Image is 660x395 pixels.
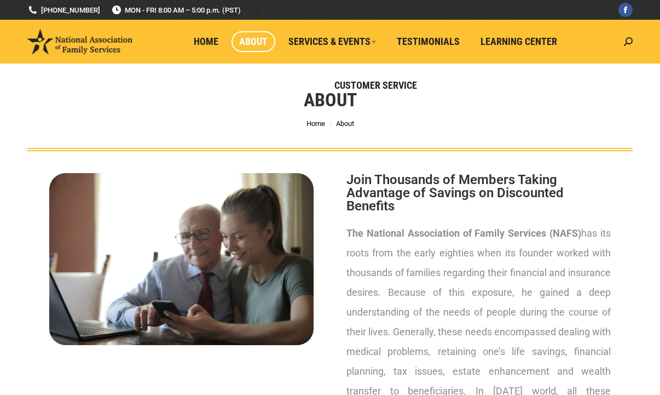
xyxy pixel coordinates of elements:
a: About [231,31,275,52]
strong: The National Association of Family Services (NAFS) [346,227,581,239]
span: Services & Events [288,36,376,48]
span: Home [194,36,218,48]
a: Facebook page opens in new window [618,3,633,17]
span: About [336,119,354,128]
a: Home [306,119,325,128]
h1: About [304,88,357,112]
a: Customer Service [327,75,425,96]
a: [PHONE_NUMBER] [27,5,100,15]
span: Customer Service [334,79,417,91]
img: National Association of Family Services [27,29,132,54]
img: About National Association of Family Services [49,173,314,345]
a: Testimonials [389,31,467,52]
a: Learning Center [473,31,565,52]
span: MON - FRI 8:00 AM – 5:00 p.m. (PST) [111,5,241,15]
span: Testimonials [397,36,460,48]
span: About [239,36,268,48]
h2: Join Thousands of Members Taking Advantage of Savings on Discounted Benefits [346,173,611,213]
span: Learning Center [480,36,557,48]
a: Home [186,31,226,52]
